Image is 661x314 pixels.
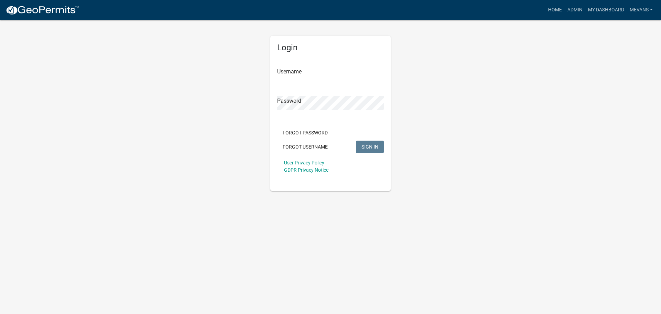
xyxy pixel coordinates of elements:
[585,3,627,17] a: My Dashboard
[627,3,655,17] a: Mevans
[277,126,333,139] button: Forgot Password
[565,3,585,17] a: Admin
[277,141,333,153] button: Forgot Username
[284,167,328,173] a: GDPR Privacy Notice
[361,144,378,149] span: SIGN IN
[545,3,565,17] a: Home
[284,160,324,165] a: User Privacy Policy
[277,43,384,53] h5: Login
[356,141,384,153] button: SIGN IN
